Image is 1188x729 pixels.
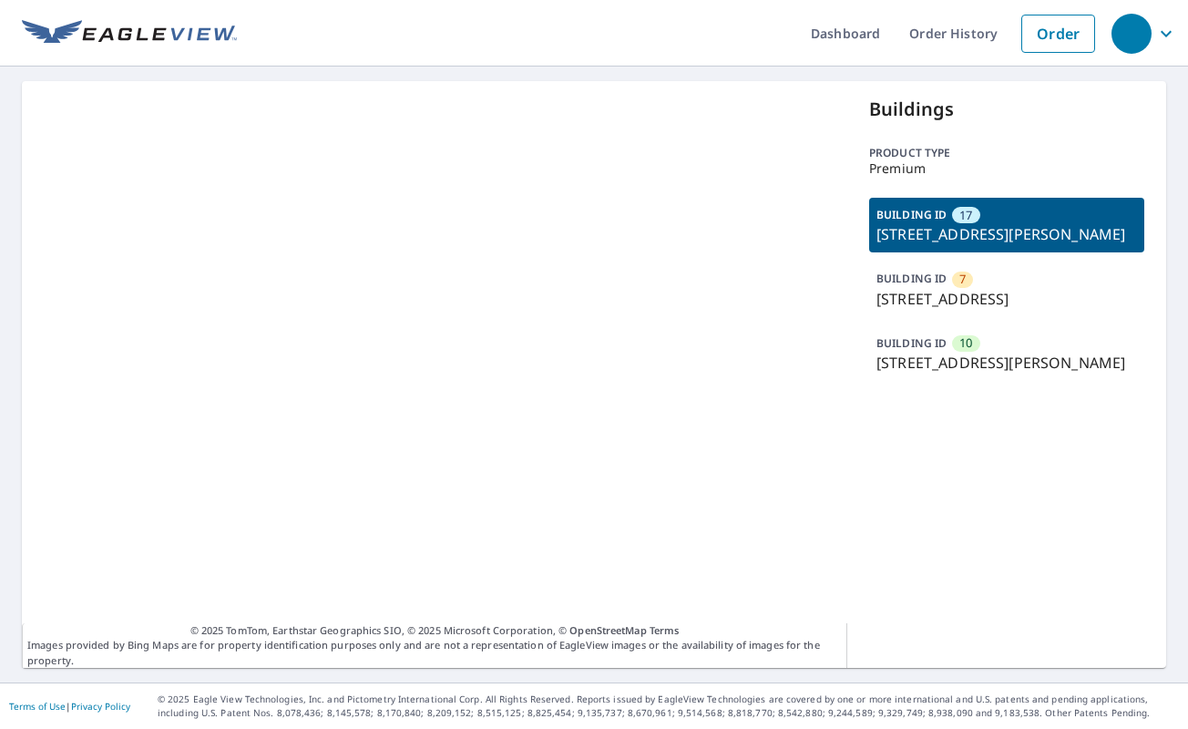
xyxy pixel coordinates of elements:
a: Terms of Use [9,700,66,713]
p: [STREET_ADDRESS] [876,288,1137,310]
a: Privacy Policy [71,700,130,713]
a: OpenStreetMap [569,623,646,637]
p: [STREET_ADDRESS][PERSON_NAME] [876,223,1137,245]
p: [STREET_ADDRESS][PERSON_NAME] [876,352,1137,374]
p: Premium [869,161,1144,176]
span: © 2025 TomTom, Earthstar Geographics SIO, © 2025 Microsoft Corporation, © [190,623,680,639]
a: Order [1021,15,1095,53]
p: | [9,701,130,712]
img: EV Logo [22,20,237,47]
span: 7 [959,271,966,288]
span: 17 [959,207,972,224]
p: Product type [869,145,1144,161]
p: BUILDING ID [876,271,947,286]
span: 10 [959,334,972,352]
p: Images provided by Bing Maps are for property identification purposes only and are not a represen... [22,623,847,669]
p: BUILDING ID [876,335,947,351]
p: Buildings [869,96,1144,123]
p: © 2025 Eagle View Technologies, Inc. and Pictometry International Corp. All Rights Reserved. Repo... [158,693,1179,720]
p: BUILDING ID [876,207,947,222]
a: Terms [650,623,680,637]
